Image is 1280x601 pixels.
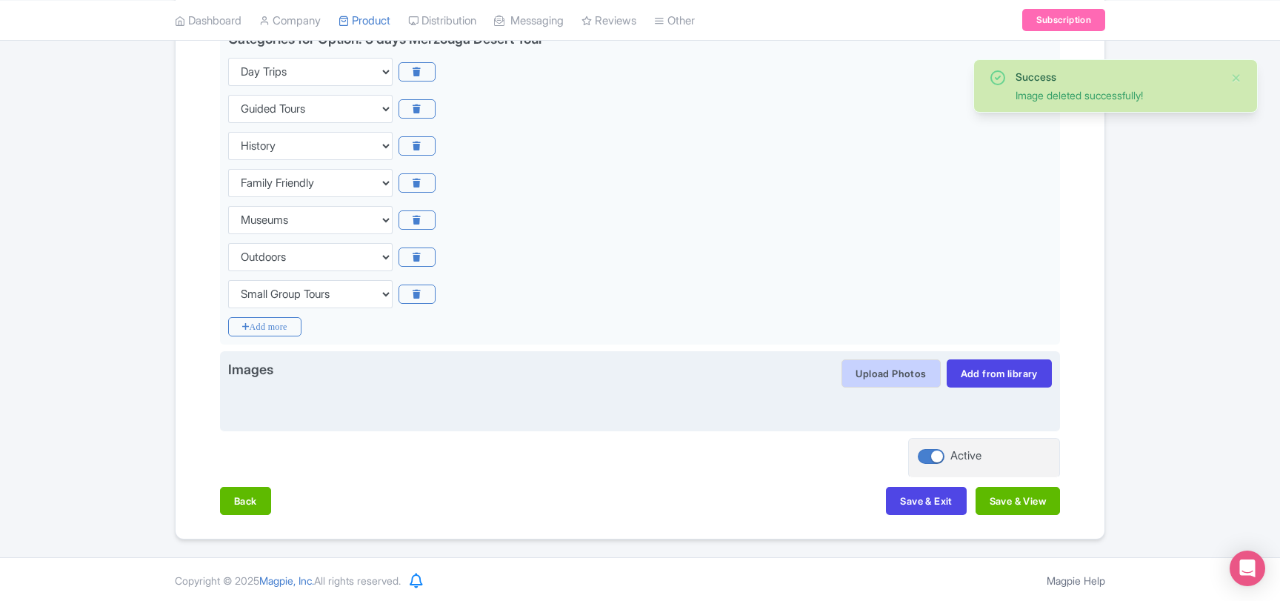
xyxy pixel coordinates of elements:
button: Back [220,487,271,515]
div: Copyright © 2025 All rights reserved. [166,573,410,588]
span: Images [228,359,273,383]
div: Image deleted successfully! [1016,87,1219,103]
a: Add from library [947,359,1052,388]
div: Open Intercom Messenger [1230,551,1265,586]
div: Active [950,448,981,465]
a: Subscription [1022,9,1105,31]
a: Magpie Help [1047,574,1105,587]
button: Upload Photos [841,359,940,388]
i: Add more [228,317,301,336]
span: Magpie, Inc. [259,574,314,587]
button: Save & View [976,487,1060,515]
button: Close [1230,69,1242,87]
div: Categories for Option: 3 days Merzouga Desert Tour [228,31,544,47]
button: Save & Exit [886,487,966,515]
div: Success [1016,69,1219,84]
